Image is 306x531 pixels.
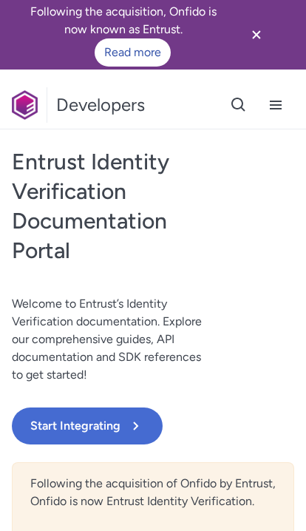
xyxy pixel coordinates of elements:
[12,90,38,120] img: Onfido Logo
[248,26,265,44] svg: Close banner
[12,147,209,265] h1: Entrust Identity Verification Documentation Portal
[257,87,294,124] button: Open navigation menu button
[12,295,209,384] p: Welcome to Entrust’s Identity Verification documentation. Explore our comprehensive guides, API d...
[267,96,285,114] svg: Open navigation menu button
[230,96,248,114] svg: Open search button
[95,38,171,67] a: Read more
[229,16,284,53] button: Close banner
[220,87,257,124] button: Open search button
[56,93,145,117] h1: Developers
[12,407,163,444] button: Start Integrating
[12,407,209,444] a: Start Integrating
[18,3,229,67] div: Following the acquisition, Onfido is now known as Entrust.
